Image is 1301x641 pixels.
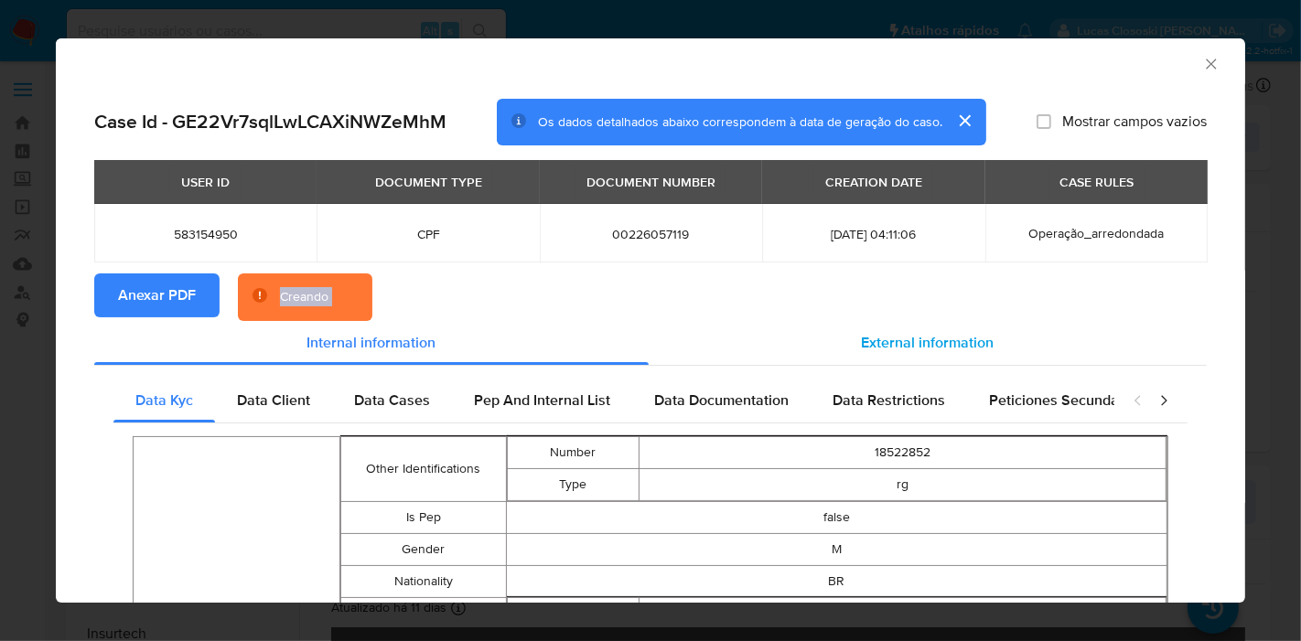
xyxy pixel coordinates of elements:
[507,436,639,468] td: Number
[135,390,193,411] span: Data Kyc
[341,436,507,501] td: Other Identifications
[784,226,962,242] span: [DATE] 04:11:06
[56,38,1245,603] div: closure-recommendation-modal
[94,273,220,317] button: Anexar PDF
[639,597,1166,629] td: 65
[562,226,740,242] span: 00226057119
[538,112,942,131] span: Os dados detalhados abaixo correspondem à data de geração do caso.
[1202,55,1219,71] button: Fechar a janela
[1037,114,1051,129] input: Mostrar campos vazios
[862,332,995,353] span: External information
[280,288,328,306] div: Creando
[654,390,789,411] span: Data Documentation
[339,226,517,242] span: CPF
[506,501,1167,533] td: false
[575,166,726,198] div: DOCUMENT NUMBER
[1062,112,1207,131] span: Mostrar campos vazios
[307,332,436,353] span: Internal information
[1028,224,1164,242] span: Operação_arredondada
[639,436,1166,468] td: 18522852
[341,533,507,565] td: Gender
[833,390,945,411] span: Data Restrictions
[507,597,639,629] td: Area Code
[237,390,310,411] span: Data Client
[989,390,1144,411] span: Peticiones Secundarias
[341,501,507,533] td: Is Pep
[116,226,295,242] span: 583154950
[170,166,241,198] div: USER ID
[354,390,430,411] span: Data Cases
[942,99,986,143] button: cerrar
[639,468,1166,500] td: rg
[474,390,610,411] span: Pep And Internal List
[364,166,493,198] div: DOCUMENT TYPE
[113,379,1114,422] div: Detailed internal info
[341,565,507,597] td: Nationality
[94,110,446,134] h2: Case Id - GE22Vr7sqlLwLCAXiNWZeMhM
[1048,166,1145,198] div: CASE RULES
[94,321,1207,365] div: Detailed info
[506,533,1167,565] td: M
[118,275,196,315] span: Anexar PDF
[507,468,639,500] td: Type
[506,565,1167,597] td: BR
[814,166,933,198] div: CREATION DATE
